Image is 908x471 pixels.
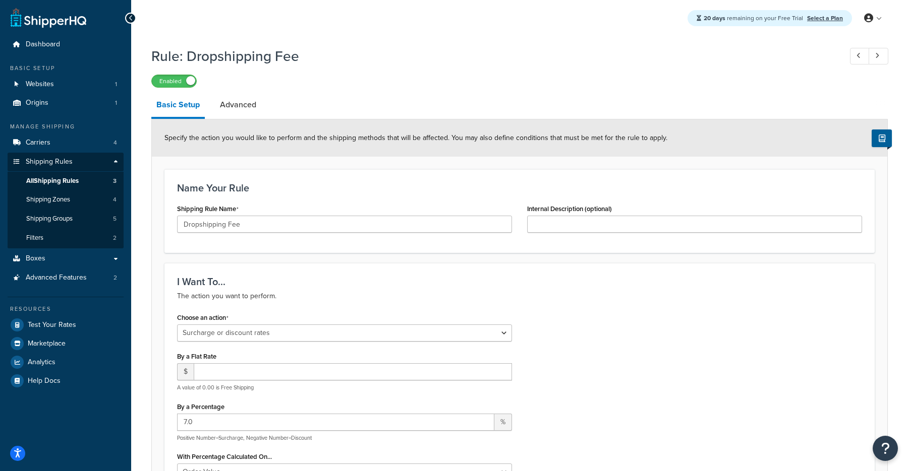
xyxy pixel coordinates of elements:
[8,172,124,190] a: AllShipping Rules3
[177,314,229,322] label: Choose an action
[26,274,87,282] span: Advanced Features
[28,321,76,329] span: Test Your Rates
[8,249,124,268] a: Boxes
[527,205,612,213] label: Internal Description (optional)
[8,94,124,112] a: Origins1
[215,93,261,117] a: Advanced
[8,190,124,209] a: Shipping Zones4
[8,190,124,209] li: Shipping Zones
[8,210,124,228] li: Shipping Groups
[177,403,224,411] label: By a Percentage
[26,234,43,242] span: Filters
[8,268,124,287] li: Advanced Features
[113,139,117,147] span: 4
[8,229,124,247] a: Filters2
[26,40,60,49] span: Dashboard
[151,46,831,66] h1: Rule: Dropshipping Fee
[113,274,117,282] span: 2
[113,234,117,242] span: 2
[8,316,124,334] a: Test Your Rates
[8,334,124,353] a: Marketplace
[873,436,898,461] button: Open Resource Center
[113,195,117,204] span: 4
[8,75,124,94] li: Websites
[177,182,862,193] h3: Name Your Rule
[177,384,512,391] p: A value of 0.00 is Free Shipping
[28,377,61,385] span: Help Docs
[152,75,196,87] label: Enabled
[8,133,124,152] li: Carriers
[177,276,862,287] h3: I Want To...
[26,195,70,204] span: Shipping Zones
[177,453,272,460] label: With Percentage Calculated On...
[8,229,124,247] li: Filters
[26,99,48,107] span: Origins
[113,177,117,185] span: 3
[28,358,55,367] span: Analytics
[28,340,66,348] span: Marketplace
[151,93,205,119] a: Basic Setup
[8,133,124,152] a: Carriers4
[850,48,870,64] a: Previous Record
[869,48,888,64] a: Next Record
[26,215,73,223] span: Shipping Groups
[872,129,892,147] button: Show Help Docs
[164,132,667,143] span: Specify the action you would like to perform and the shipping methods that will be affected. You ...
[177,353,216,360] label: By a Flat Rate
[8,122,124,131] div: Manage Shipping
[704,14,725,23] strong: 20 days
[8,94,124,112] li: Origins
[8,153,124,171] a: Shipping Rules
[177,290,862,302] p: The action you want to perform.
[8,210,124,228] a: Shipping Groups5
[177,363,194,380] span: $
[8,268,124,287] a: Advanced Features2
[26,158,73,166] span: Shipping Rules
[115,80,117,89] span: 1
[807,14,843,23] a: Select a Plan
[8,35,124,54] a: Dashboard
[8,153,124,248] li: Shipping Rules
[26,139,50,147] span: Carriers
[115,99,117,107] span: 1
[177,205,239,213] label: Shipping Rule Name
[494,414,512,431] span: %
[8,75,124,94] a: Websites1
[8,353,124,371] a: Analytics
[8,372,124,390] a: Help Docs
[26,254,45,263] span: Boxes
[177,434,512,442] p: Positive Number=Surcharge, Negative Number=Discount
[113,215,117,223] span: 5
[704,14,805,23] span: remaining on your Free Trial
[8,64,124,73] div: Basic Setup
[8,305,124,313] div: Resources
[26,177,79,185] span: All Shipping Rules
[26,80,54,89] span: Websites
